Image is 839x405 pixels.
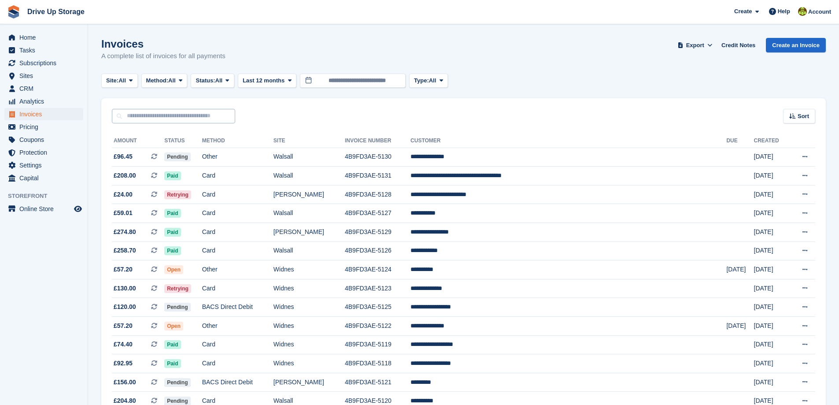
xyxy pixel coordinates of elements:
td: Walsall [274,148,345,167]
button: Export [676,38,714,52]
span: Paid [164,246,181,255]
span: All [118,76,126,85]
td: [DATE] [754,354,789,373]
span: Export [686,41,704,50]
span: Paid [164,228,181,237]
span: Status: [196,76,215,85]
span: Sites [19,70,72,82]
td: [DATE] [754,260,789,279]
a: menu [4,31,83,44]
span: £57.20 [114,321,133,331]
td: 4B9FD3AE-5119 [345,335,410,354]
td: [DATE] [726,317,754,336]
a: menu [4,108,83,120]
button: Method: All [141,74,188,88]
td: 4B9FD3AE-5121 [345,373,410,392]
span: All [168,76,176,85]
td: Widnes [274,298,345,317]
td: 4B9FD3AE-5118 [345,354,410,373]
td: 4B9FD3AE-5125 [345,298,410,317]
span: Analytics [19,95,72,108]
span: £96.45 [114,152,133,161]
h1: Invoices [101,38,225,50]
td: Walsall [274,204,345,223]
td: [DATE] [754,148,789,167]
span: Open [164,322,183,331]
a: menu [4,159,83,171]
td: Card [202,167,274,186]
a: menu [4,95,83,108]
td: [DATE] [754,223,789,242]
td: Card [202,223,274,242]
th: Created [754,134,789,148]
span: Account [808,7,831,16]
span: Pending [164,303,190,312]
a: menu [4,70,83,82]
td: [DATE] [754,373,789,392]
img: Lindsay Dawes [798,7,807,16]
a: menu [4,146,83,159]
td: [PERSON_NAME] [274,185,345,204]
td: Card [202,204,274,223]
a: menu [4,172,83,184]
span: Paid [164,209,181,218]
button: Last 12 months [238,74,296,88]
span: Paid [164,359,181,368]
span: Subscriptions [19,57,72,69]
td: BACS Direct Debit [202,298,274,317]
a: menu [4,203,83,215]
span: £59.01 [114,208,133,218]
span: Storefront [8,192,88,201]
th: Status [164,134,202,148]
td: Card [202,335,274,354]
span: Retrying [164,190,191,199]
a: Create an Invoice [766,38,826,52]
a: menu [4,57,83,69]
span: Capital [19,172,72,184]
a: Credit Notes [718,38,759,52]
td: [DATE] [754,204,789,223]
span: £74.40 [114,340,133,349]
span: Online Store [19,203,72,215]
td: Other [202,317,274,336]
span: Type: [414,76,429,85]
a: Drive Up Storage [24,4,88,19]
span: £130.00 [114,284,136,293]
span: £156.00 [114,378,136,387]
td: 4B9FD3AE-5123 [345,279,410,298]
span: Sort [798,112,809,121]
span: Tasks [19,44,72,56]
span: Coupons [19,134,72,146]
td: 4B9FD3AE-5129 [345,223,410,242]
span: £57.20 [114,265,133,274]
td: Card [202,242,274,260]
td: Card [202,354,274,373]
td: BACS Direct Debit [202,373,274,392]
span: Home [19,31,72,44]
span: Help [778,7,790,16]
td: [DATE] [754,242,789,260]
td: [DATE] [754,185,789,204]
span: Protection [19,146,72,159]
a: menu [4,134,83,146]
td: [DATE] [754,279,789,298]
span: Paid [164,171,181,180]
th: Customer [410,134,726,148]
th: Invoice Number [345,134,410,148]
span: £208.00 [114,171,136,180]
span: Retrying [164,284,191,293]
img: stora-icon-8386f47178a22dfd0bd8f6a31ec36ba5ce8667c1dd55bd0f319d3a0aa187defe.svg [7,5,20,19]
span: £92.95 [114,359,133,368]
td: Other [202,148,274,167]
td: [DATE] [754,167,789,186]
button: Site: All [101,74,138,88]
td: [DATE] [754,298,789,317]
th: Site [274,134,345,148]
td: [PERSON_NAME] [274,223,345,242]
th: Amount [112,134,164,148]
td: 4B9FD3AE-5128 [345,185,410,204]
a: Preview store [73,204,83,214]
span: Pending [164,152,190,161]
span: £24.00 [114,190,133,199]
td: 4B9FD3AE-5130 [345,148,410,167]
